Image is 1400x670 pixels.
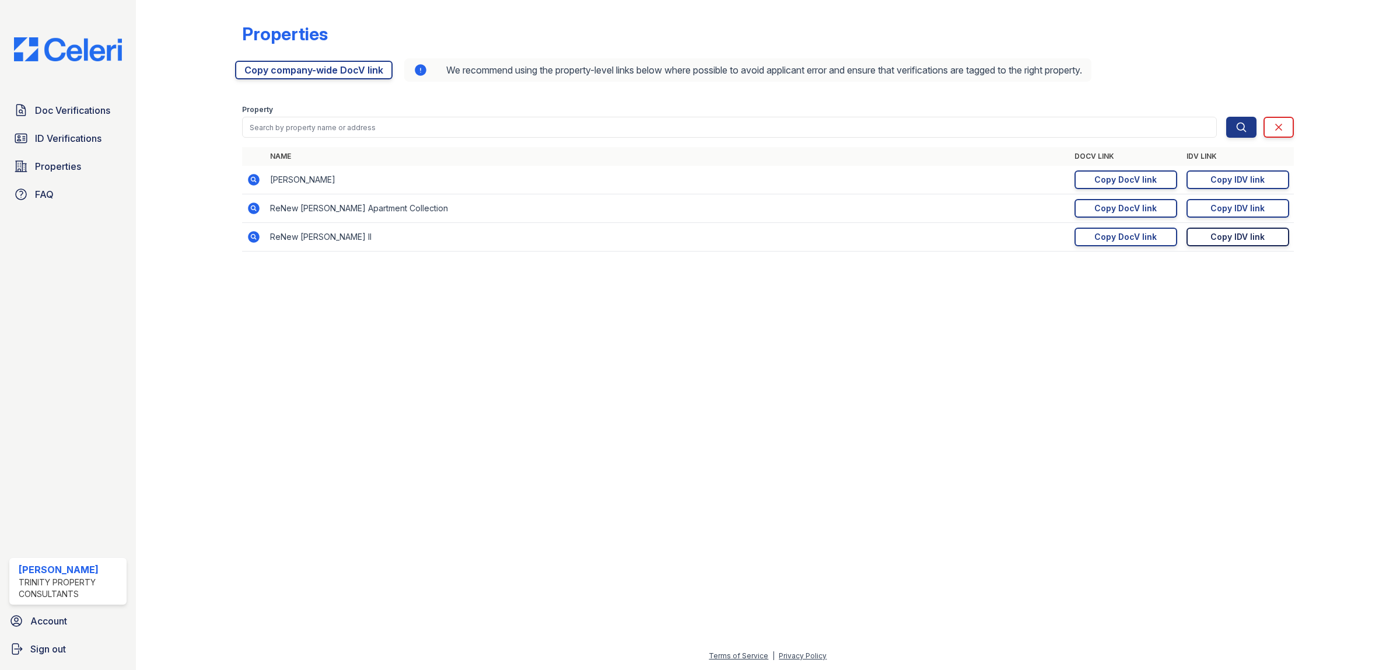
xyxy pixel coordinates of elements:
a: Copy company-wide DocV link [235,61,393,79]
a: Copy DocV link [1074,228,1177,246]
a: Copy IDV link [1186,228,1289,246]
a: Properties [9,155,127,178]
td: ReNew [PERSON_NAME] II [265,223,1070,252]
a: ID Verifications [9,127,127,150]
div: Copy DocV link [1094,203,1157,214]
a: Privacy Policy [779,651,827,660]
a: Terms of Service [709,651,768,660]
div: Copy IDV link [1210,203,1265,214]
input: Search by property name or address [242,117,1217,138]
td: [PERSON_NAME] [265,166,1070,194]
th: IDV Link [1182,147,1294,166]
a: Copy DocV link [1074,170,1177,189]
label: Property [242,105,273,114]
div: Properties [242,23,328,44]
th: Name [265,147,1070,166]
span: Properties [35,159,81,173]
img: CE_Logo_Blue-a8612792a0a2168367f1c8372b55b34899dd931a85d93a1a3d3e32e68fde9ad4.png [5,37,131,61]
div: | [772,651,775,660]
span: Account [30,614,67,628]
a: Doc Verifications [9,99,127,122]
th: DocV Link [1070,147,1182,166]
div: Copy DocV link [1094,231,1157,243]
span: Sign out [30,642,66,656]
a: Copy IDV link [1186,170,1289,189]
div: We recommend using the property-level links below where possible to avoid applicant error and ens... [404,58,1091,82]
a: Copy DocV link [1074,199,1177,218]
span: Doc Verifications [35,103,110,117]
div: Trinity Property Consultants [19,577,122,600]
a: Sign out [5,637,131,661]
a: Copy IDV link [1186,199,1289,218]
div: Copy IDV link [1210,231,1265,243]
span: ID Verifications [35,131,101,145]
a: Account [5,609,131,633]
div: [PERSON_NAME] [19,563,122,577]
a: FAQ [9,183,127,206]
div: Copy IDV link [1210,174,1265,186]
div: Copy DocV link [1094,174,1157,186]
td: ReNew [PERSON_NAME] Apartment Collection [265,194,1070,223]
span: FAQ [35,187,54,201]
